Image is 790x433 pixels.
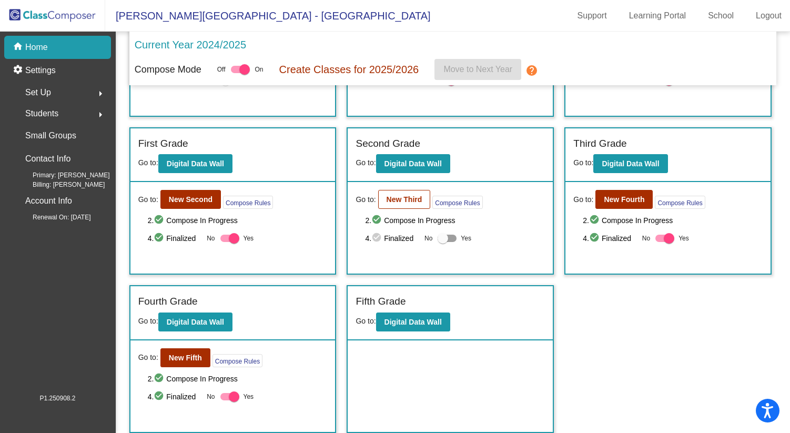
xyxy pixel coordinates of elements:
a: Logout [747,7,790,24]
a: Support [569,7,615,24]
span: Yes [461,232,471,245]
p: Home [25,41,48,54]
span: Go to: [138,158,158,167]
span: Off [217,65,226,74]
span: No [207,392,215,401]
mat-icon: check_circle [154,214,166,227]
button: Move to Next Year [434,59,521,80]
button: Compose Rules [212,354,262,367]
button: New Fourth [595,190,653,209]
b: Digital Data Wall [167,318,224,326]
span: Yes [678,232,689,245]
b: Digital Data Wall [384,318,442,326]
mat-icon: check_circle [371,214,384,227]
mat-icon: check_circle [589,232,602,245]
b: Digital Data Wall [167,159,224,168]
mat-icon: check_circle [154,390,166,403]
span: Move to Next Year [443,65,512,74]
p: Small Groups [25,128,76,143]
span: Yes [244,390,254,403]
span: 2. Compose In Progress [148,372,328,385]
span: 4. Finalized [148,232,202,245]
p: Settings [25,64,56,77]
p: Compose Mode [135,63,201,77]
mat-icon: arrow_right [94,108,107,121]
mat-icon: arrow_right [94,87,107,100]
span: 2. Compose In Progress [365,214,545,227]
span: Go to: [573,194,593,205]
span: Go to: [356,317,376,325]
button: Digital Data Wall [593,154,667,173]
label: Second Grade [356,136,420,152]
span: No [207,234,215,243]
span: Go to: [573,158,593,167]
p: Create Classes for 2025/2026 [279,62,419,77]
label: Fourth Grade [138,294,198,309]
mat-icon: home [13,41,25,54]
mat-icon: check_circle [154,232,166,245]
b: Digital Data Wall [602,159,659,168]
span: No [424,234,432,243]
b: New Fifth [169,354,202,362]
button: Digital Data Wall [376,313,450,331]
a: Learning Portal [621,7,695,24]
span: 2. Compose In Progress [148,214,328,227]
p: Contact Info [25,152,70,166]
span: 2. Compose In Progress [583,214,763,227]
button: Digital Data Wall [158,154,232,173]
b: Digital Data Wall [384,159,442,168]
mat-icon: check_circle [589,214,602,227]
span: Go to: [356,194,376,205]
button: Digital Data Wall [158,313,232,331]
span: On [255,65,264,74]
a: School [700,7,742,24]
mat-icon: settings [13,64,25,77]
mat-icon: help [525,64,538,77]
button: New Fifth [160,348,210,367]
span: Primary: [PERSON_NAME] [16,170,110,180]
span: 4. Finalized [365,232,419,245]
b: New Third [387,195,422,204]
p: Current Year 2024/2025 [135,37,246,53]
button: Compose Rules [655,196,705,209]
p: Account Info [25,194,72,208]
span: Go to: [138,352,158,363]
span: [PERSON_NAME][GEOGRAPHIC_DATA] - [GEOGRAPHIC_DATA] [105,7,431,24]
button: Compose Rules [223,196,273,209]
span: Renewal On: [DATE] [16,213,90,222]
button: New Second [160,190,221,209]
button: Digital Data Wall [376,154,450,173]
b: New Fourth [604,195,644,204]
button: Compose Rules [432,196,482,209]
b: New Second [169,195,212,204]
span: Go to: [138,317,158,325]
span: 4. Finalized [583,232,637,245]
label: Third Grade [573,136,626,152]
span: Billing: [PERSON_NAME] [16,180,105,189]
span: Set Up [25,85,51,100]
span: Students [25,106,58,121]
span: Go to: [138,194,158,205]
span: Yes [244,232,254,245]
mat-icon: check_circle [154,372,166,385]
label: First Grade [138,136,188,152]
span: Go to: [356,158,376,167]
mat-icon: check_circle [371,232,384,245]
button: New Third [378,190,431,209]
span: 4. Finalized [148,390,202,403]
span: No [642,234,650,243]
label: Fifth Grade [356,294,406,309]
